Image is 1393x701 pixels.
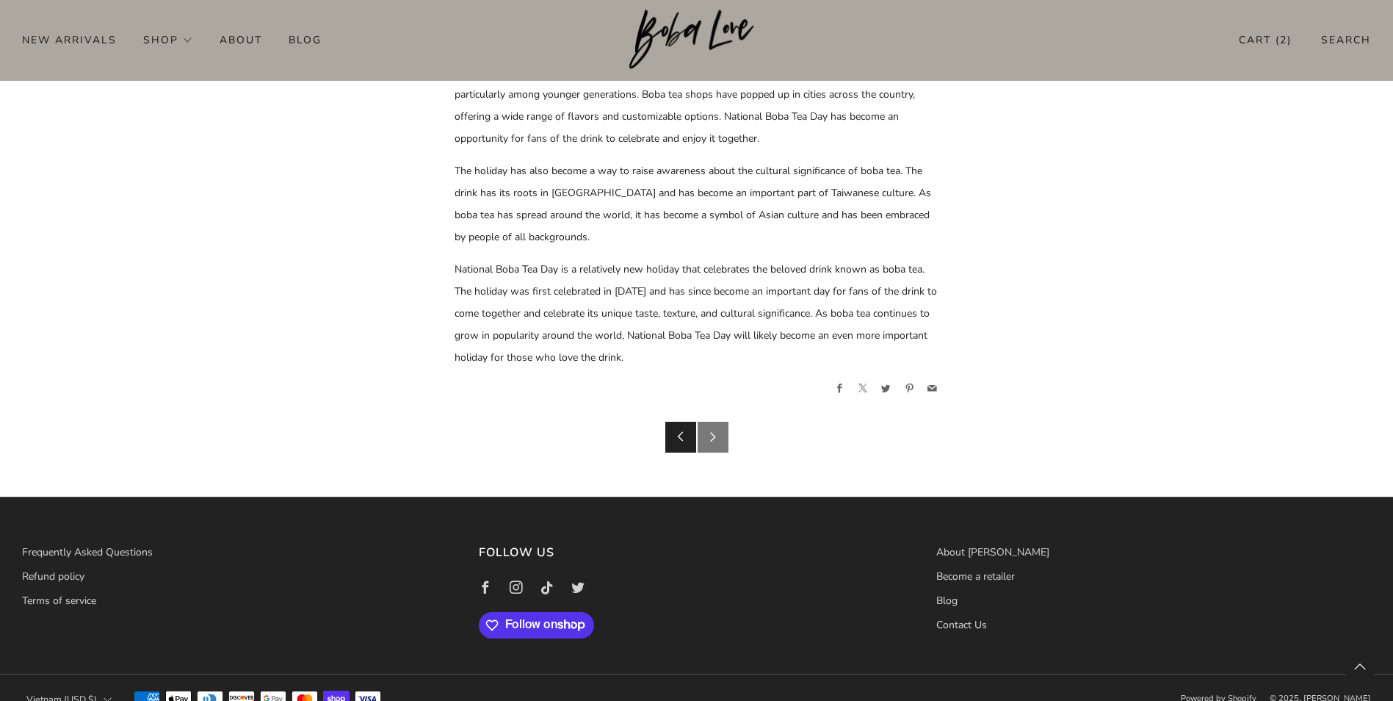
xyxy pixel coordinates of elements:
a: Blog [936,594,958,608]
p: In recent years, [PERSON_NAME] tea has become increasingly popular in [GEOGRAPHIC_DATA], particul... [455,62,939,150]
h3: Follow us [479,542,913,564]
a: Refund policy [22,569,84,583]
back-to-top-button: Back to top [1345,653,1375,683]
p: National Boba Tea Day is a relatively new holiday that celebrates the beloved drink known as boba... [455,259,939,369]
a: About [PERSON_NAME] [936,545,1049,559]
a: Blog [289,28,322,51]
items-count: 2 [1280,33,1287,47]
a: Frequently Asked Questions [22,545,153,559]
a: Boba Love [629,10,764,71]
a: About [220,28,262,51]
a: Terms of service [22,594,96,608]
a: New Arrivals [22,28,117,51]
a: Cart [1239,28,1292,52]
a: Become a retailer [936,569,1015,583]
a: Contact Us [936,618,987,632]
p: The holiday has also become a way to raise awareness about the cultural significance of boba tea.... [455,160,939,248]
a: Shop [143,28,193,51]
img: Boba Love [629,10,764,70]
a: Search [1321,28,1371,52]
